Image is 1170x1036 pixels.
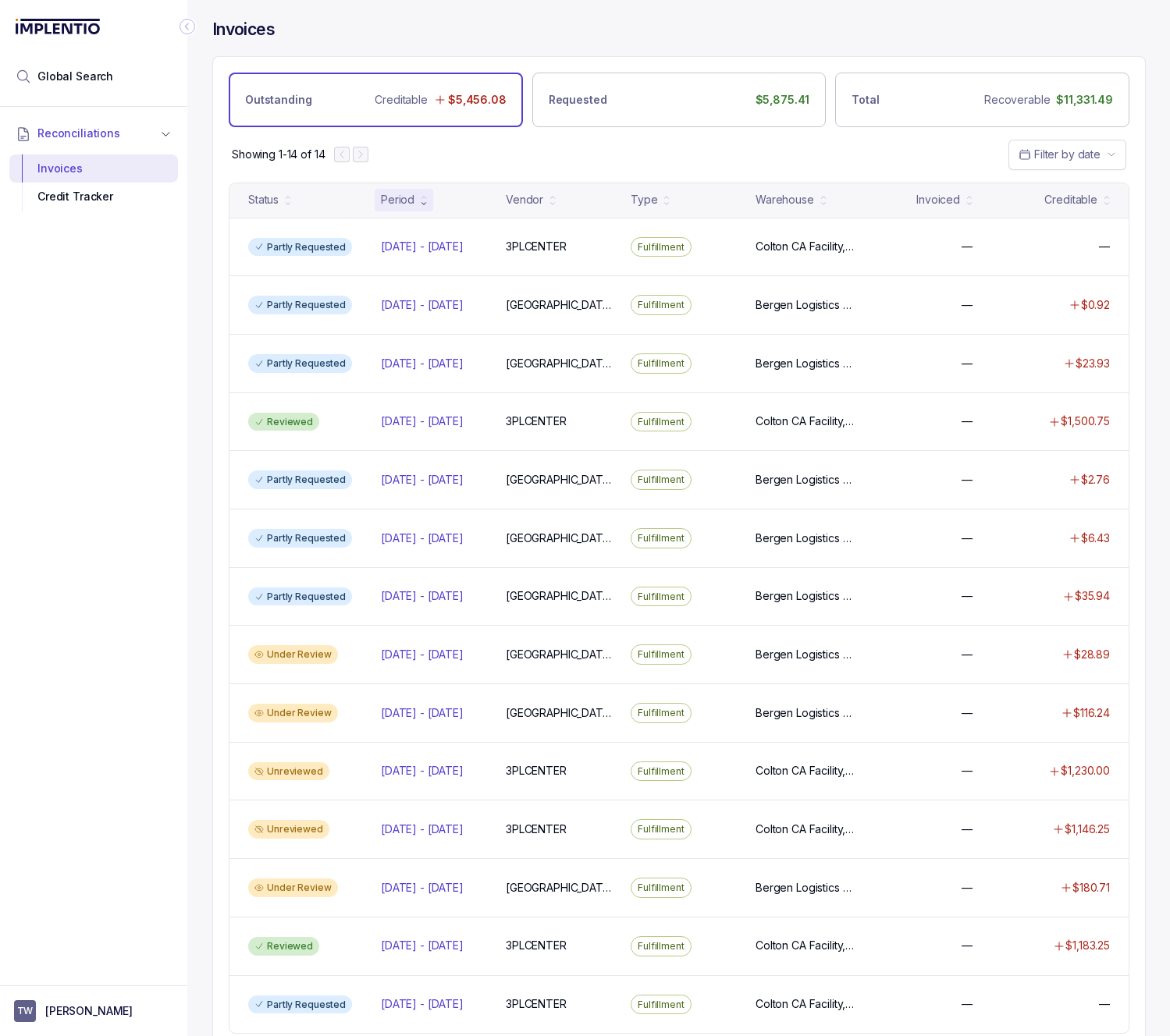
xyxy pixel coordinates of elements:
p: Colton CA Facility, [GEOGRAPHIC_DATA] [GEOGRAPHIC_DATA] Facility [756,763,855,779]
p: $1,146.25 [1065,821,1110,837]
p: Fulfillment [638,705,685,721]
p: Fulfillment [638,472,685,488]
div: Warehouse [756,192,814,208]
button: User initials[PERSON_NAME] [14,1000,173,1022]
p: Fulfillment [638,997,685,1013]
div: Under Review [248,878,338,897]
p: [DATE] - [DATE] [381,472,464,488]
p: — [1099,239,1110,254]
p: Fulfillment [638,297,685,313]
p: Fulfillment [638,647,685,662]
p: $5,875.41 [756,92,810,108]
p: [DATE] - [DATE] [381,588,464,604]
p: [GEOGRAPHIC_DATA] [506,530,612,546]
div: Unreviewed [248,762,329,781]
p: Total [852,92,879,108]
p: Colton CA Facility, [GEOGRAPHIC_DATA] [GEOGRAPHIC_DATA] Facility [756,239,855,254]
p: — [962,938,973,953]
p: $180.71 [1072,880,1110,896]
div: Under Review [248,645,338,664]
p: Bergen Logistics NJ299 [756,647,855,662]
p: [GEOGRAPHIC_DATA] [506,356,612,371]
p: — [962,413,973,429]
div: Invoices [22,154,165,183]
span: User initials [14,1000,36,1022]
p: [GEOGRAPHIC_DATA] [506,880,612,896]
div: Partly Requested [248,529,352,548]
p: 3PLCENTER [506,938,567,953]
p: [DATE] - [DATE] [381,705,464,721]
p: Bergen Logistics NJ299 [756,588,855,604]
div: Reviewed [248,413,319,431]
p: $116.24 [1073,705,1110,721]
div: Collapse Icon [178,17,197,36]
p: Colton CA Facility, [GEOGRAPHIC_DATA] [GEOGRAPHIC_DATA] Facility [756,938,855,953]
p: — [962,996,973,1012]
search: Date Range Picker [1019,147,1101,162]
div: Reconciliations [9,151,178,215]
p: $23.93 [1076,356,1110,371]
div: Unreviewed [248,820,329,839]
p: [DATE] - [DATE] [381,647,464,662]
p: [DATE] - [DATE] [381,413,464,429]
p: Fulfillment [638,239,685,255]
p: Bergen Logistics NJ299 [756,297,855,313]
p: $35.94 [1075,588,1110,604]
p: — [962,297,973,313]
p: [DATE] - [DATE] [381,821,464,837]
p: — [962,705,973,721]
p: [DATE] - [DATE] [381,938,464,953]
p: — [962,356,973,371]
p: [GEOGRAPHIC_DATA] [506,705,612,721]
p: — [962,763,973,779]
p: [DATE] - [DATE] [381,356,464,371]
p: [DATE] - [DATE] [381,996,464,1012]
div: Under Review [248,704,338,722]
p: Colton CA Facility, [GEOGRAPHIC_DATA] [GEOGRAPHIC_DATA] Facility [756,996,855,1012]
div: Status [248,192,279,208]
div: Partly Requested [248,238,352,257]
p: $2.76 [1081,472,1110,488]
p: 3PLCENTER [506,239,567,254]
span: Global Search [37,69,113,84]
p: — [962,239,973,254]
p: — [962,588,973,604]
p: [GEOGRAPHIC_DATA] [506,472,612,488]
p: — [962,472,973,488]
p: Fulfillment [638,414,685,430]
div: Creditable [1044,192,1097,208]
p: [DATE] - [DATE] [381,530,464,546]
p: Bergen Logistics NJ299 [756,356,855,371]
p: [GEOGRAPHIC_DATA] [506,647,612,662]
p: 3PLCENTER [506,996,567,1012]
div: Partly Requested [248,296,352,314]
p: $1,500.75 [1061,413,1110,429]
p: $28.89 [1074,647,1110,662]
div: Type [631,192,657,208]
p: Colton CA Facility, [GEOGRAPHIC_DATA] [GEOGRAPHIC_DATA] Facility [756,413,855,429]
p: Fulfillment [638,821,685,837]
p: $1,230.00 [1061,763,1110,779]
div: Vendor [506,192,543,208]
div: Partly Requested [248,354,352,373]
p: Bergen Logistics NJ299 [756,880,855,896]
p: [DATE] - [DATE] [381,880,464,896]
p: Fulfillment [638,356,685,371]
p: Showing 1-14 of 14 [232,147,325,162]
p: — [962,880,973,896]
div: Partly Requested [248,470,352,489]
p: Bergen Logistics NJ299 [756,530,855,546]
p: [DATE] - [DATE] [381,763,464,779]
p: Creditable [375,92,428,108]
p: [DATE] - [DATE] [381,297,464,313]
span: Filter by date [1034,147,1101,161]
button: Date Range Picker [1008,140,1126,169]
p: Recoverable [984,92,1050,108]
p: Fulfillment [638,764,685,779]
p: 3PLCENTER [506,763,567,779]
div: Credit Tracker [22,183,165,211]
p: $1,183.25 [1065,938,1110,953]
p: [PERSON_NAME] [45,1003,133,1019]
p: Bergen Logistics NJ299 [756,472,855,488]
div: Period [381,192,414,208]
